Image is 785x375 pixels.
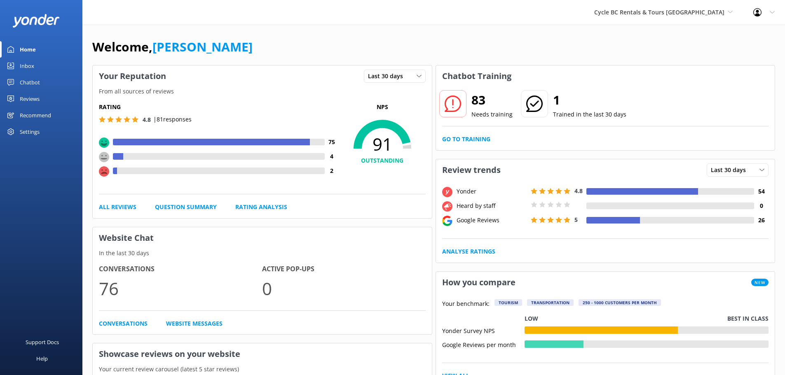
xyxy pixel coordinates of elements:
[26,334,59,350] div: Support Docs
[368,72,408,81] span: Last 30 days
[442,135,490,144] a: Go to Training
[93,65,172,87] h3: Your Reputation
[442,340,525,348] div: Google Reviews per month
[711,165,751,175] span: Last 30 days
[262,264,425,275] h4: Active Pop-ups
[339,134,426,154] span: 91
[471,90,513,110] h2: 83
[527,299,574,306] div: Transportation
[579,299,661,306] div: 250 - 1000 customers per month
[751,279,769,286] span: New
[754,201,769,210] h4: 0
[92,37,253,57] h1: Welcome,
[436,65,518,87] h3: Chatbot Training
[20,107,51,123] div: Recommend
[442,247,495,256] a: Analyse Ratings
[754,187,769,196] h4: 54
[553,110,626,119] p: Trained in the last 30 days
[455,216,529,225] div: Google Reviews
[325,152,339,161] h4: 4
[99,275,262,302] p: 76
[574,187,583,195] span: 4.8
[93,87,432,96] p: From all sources of reviews
[152,38,253,55] a: [PERSON_NAME]
[20,74,40,91] div: Chatbot
[325,166,339,175] h4: 2
[525,314,538,323] p: Low
[339,156,426,165] h4: OUTSTANDING
[235,203,287,212] a: Rating Analysis
[166,319,223,328] a: Website Messages
[754,216,769,225] h4: 26
[594,8,724,16] span: Cycle BC Rentals & Tours [GEOGRAPHIC_DATA]
[325,137,339,147] h4: 75
[494,299,522,306] div: Tourism
[553,90,626,110] h2: 1
[93,227,432,249] h3: Website Chat
[442,326,525,334] div: Yonder Survey NPS
[20,58,34,74] div: Inbox
[93,249,432,258] p: In the last 30 days
[574,216,578,224] span: 5
[20,41,36,58] div: Home
[99,102,339,112] h5: Rating
[455,187,529,196] div: Yonder
[727,314,769,323] p: Best in class
[99,203,136,212] a: All Reviews
[20,91,40,107] div: Reviews
[262,275,425,302] p: 0
[99,264,262,275] h4: Conversations
[93,365,432,374] p: Your current review carousel (latest 5 star reviews)
[36,350,48,367] div: Help
[12,14,60,28] img: yonder-white-logo.png
[442,299,490,309] p: Your benchmark:
[99,319,148,328] a: Conversations
[436,159,507,181] h3: Review trends
[339,102,426,112] p: NPS
[20,123,40,140] div: Settings
[455,201,529,210] div: Heard by staff
[93,343,432,365] h3: Showcase reviews on your website
[153,115,192,124] p: | 81 responses
[471,110,513,119] p: Needs training
[143,116,151,123] span: 4.8
[436,272,522,293] h3: How you compare
[155,203,217,212] a: Question Summary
